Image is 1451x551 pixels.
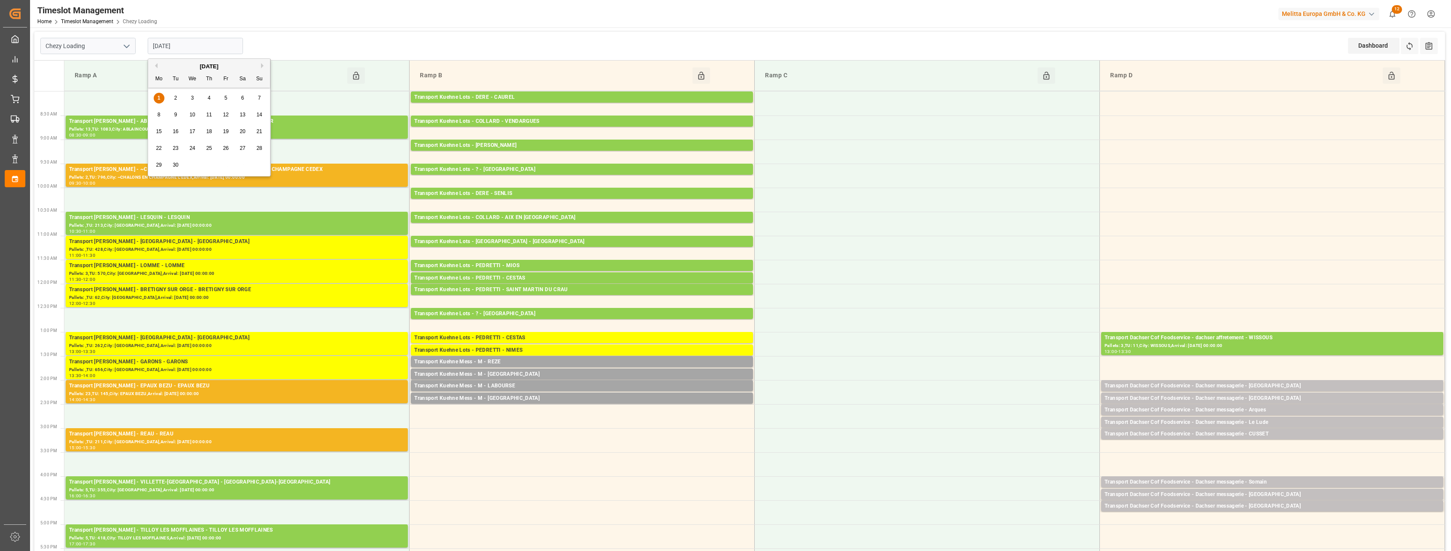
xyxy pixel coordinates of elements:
[1348,38,1399,54] div: Dashboard
[221,143,231,154] div: Choose Friday, September 26th, 2025
[170,160,181,170] div: Choose Tuesday, September 30th, 2025
[40,400,57,405] span: 2:30 PM
[174,95,177,101] span: 2
[69,366,404,374] div: Pallets: ,TU: 656,City: [GEOGRAPHIC_DATA],Arrival: [DATE] 00:00:00
[414,394,750,403] div: Transport Kuehne Mess - M - [GEOGRAPHIC_DATA]
[204,110,215,120] div: Choose Thursday, September 11th, 2025
[1105,511,1440,518] div: Pallets: 6,TU: 170,City: [GEOGRAPHIC_DATA],Arrival: [DATE] 00:00:00
[40,160,57,164] span: 9:30 AM
[206,145,212,151] span: 25
[83,446,95,450] div: 15:30
[414,270,750,277] div: Pallets: 2,TU: 98,City: MIOS,Arrival: [DATE] 00:00:00
[82,542,83,546] div: -
[414,286,750,294] div: Transport Kuehne Lots - PEDRETTI - SAINT MARTIN DU CRAU
[69,277,82,281] div: 11:30
[71,67,347,84] div: Ramp A
[69,294,404,301] div: Pallets: ,TU: 62,City: [GEOGRAPHIC_DATA],Arrival: [DATE] 00:00:00
[154,160,164,170] div: Choose Monday, September 29th, 2025
[37,208,57,213] span: 10:30 AM
[191,95,194,101] span: 3
[221,93,231,104] div: Choose Friday, September 5th, 2025
[156,162,161,168] span: 29
[1278,6,1383,22] button: Melitta Europa GmbH & Co. KG
[40,448,57,453] span: 3:30 PM
[37,280,57,285] span: 12:00 PM
[69,301,82,305] div: 12:00
[254,143,265,154] div: Choose Sunday, September 28th, 2025
[204,93,215,104] div: Choose Thursday, September 4th, 2025
[69,222,404,229] div: Pallets: ,TU: 213,City: [GEOGRAPHIC_DATA],Arrival: [DATE] 00:00:00
[69,229,82,233] div: 10:30
[69,382,404,390] div: Transport [PERSON_NAME] - EPAUX BEZU - EPAUX BEZU
[414,222,750,229] div: Pallets: ,TU: 67,City: [GEOGRAPHIC_DATA],Arrival: [DATE] 00:00:00
[69,350,82,353] div: 13:00
[414,370,750,379] div: Transport Kuehne Mess - M - [GEOGRAPHIC_DATA]
[221,126,231,137] div: Choose Friday, September 19th, 2025
[173,145,178,151] span: 23
[414,318,750,326] div: Pallets: 9,TU: 744,City: BOLLENE,Arrival: [DATE] 00:00:00
[237,93,248,104] div: Choose Saturday, September 6th, 2025
[40,352,57,357] span: 1:30 PM
[170,93,181,104] div: Choose Tuesday, September 2nd, 2025
[189,145,195,151] span: 24
[69,174,404,181] div: Pallets: 2,TU: 796,City: ~CHALONS EN CHAMPAGNE CEDEX,Arrival: [DATE] 00:00:00
[414,274,750,283] div: Transport Kuehne Lots - PEDRETTI - CESTAS
[69,438,404,446] div: Pallets: ,TU: 211,City: [GEOGRAPHIC_DATA],Arrival: [DATE] 00:00:00
[414,117,750,126] div: Transport Kuehne Lots - COLLARD - VENDARGUES
[69,342,404,350] div: Pallets: ,TU: 262,City: [GEOGRAPHIC_DATA],Arrival: [DATE] 00:00:00
[1105,403,1440,410] div: Pallets: 1,TU: 40,City: [GEOGRAPHIC_DATA],Arrival: [DATE] 00:00:00
[1383,4,1402,24] button: show 12 new notifications
[1105,350,1117,353] div: 13:00
[254,126,265,137] div: Choose Sunday, September 21st, 2025
[40,112,57,116] span: 8:30 AM
[83,494,95,498] div: 16:30
[187,93,198,104] div: Choose Wednesday, September 3rd, 2025
[69,374,82,377] div: 13:30
[414,237,750,246] div: Transport Kuehne Lots - [GEOGRAPHIC_DATA] - [GEOGRAPHIC_DATA]
[414,165,750,174] div: Transport Kuehne Lots - ? - [GEOGRAPHIC_DATA]
[1105,438,1440,446] div: Pallets: ,TU: 88,City: [GEOGRAPHIC_DATA],Arrival: [DATE] 00:00:00
[414,334,750,342] div: Transport Kuehne Lots - PEDRETTI - CESTAS
[414,262,750,270] div: Transport Kuehne Lots - PEDRETTI - MIOS
[173,162,178,168] span: 30
[414,246,750,253] div: Pallets: ,TU: 122,City: [GEOGRAPHIC_DATA],Arrival: [DATE] 00:00:00
[154,143,164,154] div: Choose Monday, September 22nd, 2025
[154,93,164,104] div: Choose Monday, September 1st, 2025
[158,95,161,101] span: 1
[82,181,83,185] div: -
[225,95,228,101] span: 5
[187,74,198,85] div: We
[414,141,750,150] div: Transport Kuehne Lots - [PERSON_NAME]
[1105,499,1440,506] div: Pallets: 3,TU: ,City: [GEOGRAPHIC_DATA],Arrival: [DATE] 00:00:00
[414,294,750,301] div: Pallets: 11,TU: 261,City: [GEOGRAPHIC_DATA],Arrival: [DATE] 00:00:00
[170,110,181,120] div: Choose Tuesday, September 9th, 2025
[240,128,245,134] span: 20
[414,189,750,198] div: Transport Kuehne Lots - DERE - SENLIS
[258,95,261,101] span: 7
[206,128,212,134] span: 18
[1105,430,1440,438] div: Transport Dachser Cof Foodservice - Dachser messagerie - CUSSET
[82,398,83,402] div: -
[40,545,57,549] span: 5:30 PM
[82,446,83,450] div: -
[223,145,228,151] span: 26
[83,301,95,305] div: 12:30
[256,128,262,134] span: 21
[69,286,404,294] div: Transport [PERSON_NAME] - BRETIGNY SUR ORGE - BRETIGNY SUR ORGE
[1105,427,1440,434] div: Pallets: 1,TU: 62,City: [GEOGRAPHIC_DATA],Arrival: [DATE] 00:00:00
[69,181,82,185] div: 09:30
[170,74,181,85] div: Tu
[37,232,57,237] span: 11:00 AM
[240,145,245,151] span: 27
[414,126,750,133] div: Pallets: 20,TU: 464,City: [GEOGRAPHIC_DATA],Arrival: [DATE] 00:00:00
[69,165,404,174] div: Transport [PERSON_NAME] - ~CHALONS EN CHAMPAGNE CEDEX - ~CHALONS EN CHAMPAGNE CEDEX
[69,237,404,246] div: Transport [PERSON_NAME] - [GEOGRAPHIC_DATA] - [GEOGRAPHIC_DATA]
[40,376,57,381] span: 2:00 PM
[154,126,164,137] div: Choose Monday, September 15th, 2025
[61,18,113,24] a: Timeslot Management
[204,74,215,85] div: Th
[173,128,178,134] span: 16
[83,350,95,353] div: 13:30
[69,117,404,126] div: Transport [PERSON_NAME] - ABLAINCOURT PRESSOIR - ABLAINCOURT PRESSOIR
[69,494,82,498] div: 16:00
